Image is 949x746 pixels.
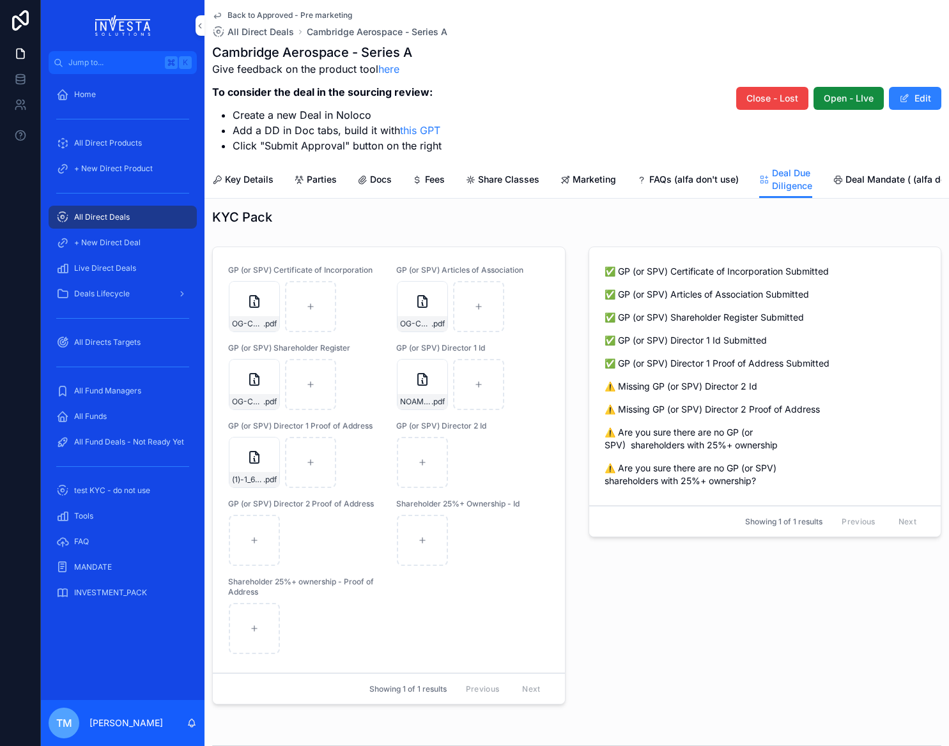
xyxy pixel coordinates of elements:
[180,57,190,68] span: K
[396,265,549,275] span: GP (or SPV) Articles of Association
[74,437,184,447] span: All Fund Deals - Not Ready Yet
[74,562,112,572] span: MANDATE
[478,173,539,186] span: Share Classes
[772,167,812,192] span: Deal Due Diligence
[74,588,147,598] span: INVESTMENT_PACK
[74,212,130,222] span: All Direct Deals
[649,173,739,186] span: FAQs (alfa don't use)
[49,505,197,528] a: Tools
[212,43,442,61] h1: Cambridge Aerospace - Series A
[400,124,440,137] a: this GPT
[212,61,442,77] p: Give feedback on the product tool
[49,556,197,579] a: MANDATE
[74,89,96,100] span: Home
[465,168,539,194] a: Share Classes
[49,282,197,305] a: Deals Lifecycle
[228,577,381,597] span: Shareholder 25%+ ownership - Proof of Address
[605,265,926,278] span: ✅ GP (or SPV) Certificate of Incorporation Submitted
[74,511,93,521] span: Tools
[605,426,926,452] span: ⚠️ Are you sure there are no GP (or SPV) shareholders with 25%+ ownership
[228,421,381,431] span: GP (or SPV) Director 1 Proof of Address
[49,581,197,604] a: INVESTMENT_PACK
[412,168,445,194] a: Fees
[307,26,447,38] span: Cambridge Aerospace - Series A
[745,517,822,527] span: Showing 1 of 1 results
[232,397,263,407] span: OG-CA25-SPV---Org-Chart
[263,475,277,485] span: .pdf
[74,289,130,299] span: Deals Lifecycle
[824,92,874,105] span: Open - LIve
[68,57,160,68] span: Jump to...
[307,173,337,186] span: Parties
[233,123,442,138] li: Add a DD in Doc tabs, build it with
[396,499,549,509] span: Shareholder 25%+ Ownership - Id
[431,319,445,329] span: .pdf
[49,379,197,402] a: All Fund Managers
[49,83,197,106] a: Home
[233,107,442,123] li: Create a new Deal in Noloco
[605,288,926,301] span: ✅ GP (or SPV) Articles of Association Submitted
[228,343,381,353] span: GP (or SPV) Shareholder Register
[49,479,197,502] a: test KYC - do not use
[74,537,89,547] span: FAQ
[370,173,392,186] span: Docs
[74,164,153,174] span: + New Direct Product
[95,15,151,36] img: App logo
[396,343,549,353] span: GP (or SPV) Director 1 Id
[49,405,197,428] a: All Funds
[228,499,381,509] span: GP (or SPV) Director 2 Proof of Address
[212,168,274,194] a: Key Details
[74,411,107,422] span: All Funds
[49,51,197,74] button: Jump to...K
[431,397,445,407] span: .pdf
[378,63,399,75] a: here
[233,138,442,153] li: Click "Submit Approval" button on the right
[228,265,381,275] span: GP (or SPV) Certificate of Incorporation
[357,168,392,194] a: Docs
[263,397,277,407] span: .pdf
[74,337,141,347] span: All Directs Targets
[605,403,926,416] span: ⚠️ Missing GP (or SPV) Director 2 Proof of Address
[232,475,263,485] span: חשבון_ארנונה_כללית_תקופתי_104006071_6071_1-(1)
[228,26,294,38] span: All Direct Deals
[212,208,272,226] h1: KYC Pack
[49,132,197,155] a: All Direct Products
[400,319,431,329] span: OG-CA25-(AOA)
[396,421,549,431] span: GP (or SPV) Director 2 Id
[425,173,445,186] span: Fees
[74,238,141,248] span: + New Direct Deal
[560,168,616,194] a: Marketing
[746,92,798,105] span: Close - Lost
[89,717,163,729] p: [PERSON_NAME]
[605,357,926,370] span: ✅ GP (or SPV) Director 1 Proof of Address Submitted
[212,26,294,38] a: All Direct Deals
[49,530,197,553] a: FAQ
[605,334,926,347] span: ✅ GP (or SPV) Director 1 Id Submitted
[232,319,263,329] span: OG-CA25-SPV--LLC-formation-(COI)
[49,157,197,180] a: + New Direct Product
[74,138,142,148] span: All Direct Products
[294,168,337,194] a: Parties
[605,311,926,324] span: ✅ GP (or SPV) Shareholder Register Submitted
[369,684,447,694] span: Showing 1 of 1 results
[225,173,274,186] span: Key Details
[49,231,197,254] a: + New Direct Deal
[49,430,197,453] a: All Fund Deals - Not Ready Yet
[49,206,197,229] a: All Direct Deals
[400,397,431,407] span: NOAM-OHANA-PASSPORT-CERTIFICATION
[212,86,433,98] strong: To consider the deal in the sourcing review:
[605,462,926,487] span: ⚠️ Are you sure there are no GP (or SPV) shareholders with 25%+ ownership?
[49,257,197,280] a: Live Direct Deals
[736,87,808,110] button: Close - Lost
[212,10,352,20] a: Back to Approved - Pre marketing
[49,331,197,354] a: All Directs Targets
[74,386,141,396] span: All Fund Managers
[889,87,941,110] button: Edit
[56,715,72,731] span: TM
[814,87,884,110] button: Open - LIve
[74,263,136,273] span: Live Direct Deals
[605,380,926,393] span: ⚠️ Missing GP (or SPV) Director 2 Id
[41,74,204,621] div: scrollable content
[573,173,616,186] span: Marketing
[228,10,352,20] span: Back to Approved - Pre marketing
